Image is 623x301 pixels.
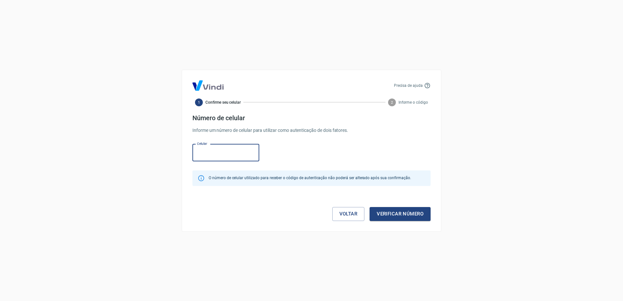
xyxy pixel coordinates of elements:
p: Informe um número de celular para utilizar como autenticação de dois fatores. [192,127,431,134]
span: Confirme seu celular [205,99,241,105]
p: Precisa de ajuda [394,83,423,88]
a: Voltar [332,207,365,221]
label: Celular [197,141,207,146]
text: 1 [198,100,200,104]
span: Informe o código [398,99,428,105]
text: 2 [391,100,393,104]
img: Logo Vind [192,80,224,91]
div: O número de celular utilizado para receber o código de autenticação não poderá ser alterado após ... [209,172,411,184]
h4: Número de celular [192,114,431,122]
button: Verificar número [370,207,431,221]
